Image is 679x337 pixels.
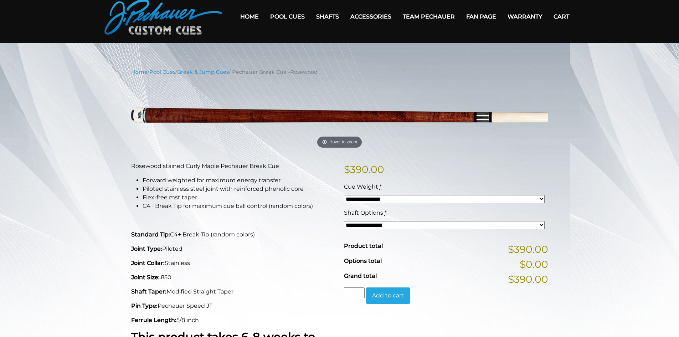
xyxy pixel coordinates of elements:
[502,7,548,26] a: Warranty
[131,231,170,238] strong: Standard Tip:
[385,209,387,216] abbr: required
[397,7,461,26] a: Team Pechauer
[520,257,548,272] span: $0.00
[344,257,382,264] span: Options total
[131,273,335,282] p: .850
[131,274,160,281] strong: Joint Size:
[131,288,166,295] strong: Shaft Taper:
[344,272,377,279] span: Grand total
[143,176,335,185] li: Forward weighted for maximum energy transfer
[131,81,548,151] img: pechauer-break-rosewood-new.png
[344,163,350,175] span: $
[131,302,158,309] strong: Pin Type:
[508,272,548,287] span: $390.00
[143,193,335,202] li: Flex-free mst taper
[131,260,165,266] strong: Joint Collar:
[344,209,383,216] span: Shaft Options
[149,69,175,75] a: Pool Cues
[344,163,384,175] bdi: 390.00
[131,230,335,239] p: C4+ Break Tip (random colors)
[131,245,335,253] p: Piloted
[508,242,548,257] span: $390.00
[131,259,335,267] p: Stainless
[344,242,383,249] span: Product total
[131,68,548,76] nav: Breadcrumb
[345,7,397,26] a: Accessories
[380,183,382,190] abbr: required
[310,7,345,26] a: Shafts
[548,7,575,26] a: Cart
[366,287,410,304] button: Add to cart
[131,245,162,252] strong: Joint Type:
[344,287,365,298] input: Product quantity
[131,317,176,323] strong: Ferrule Length:
[143,185,335,193] li: Piloted stainless steel joint with reinforced phenolic core
[264,7,310,26] a: Pool Cues
[235,7,264,26] a: Home
[461,7,502,26] a: Fan Page
[143,202,335,210] li: C4+ Break Tip for maximum cue ball control (random colors)
[131,81,548,151] a: Hover to zoom
[344,183,378,190] span: Cue Weight
[131,302,335,310] p: Pechauer Speed JT
[131,69,148,75] a: Home
[177,69,229,75] a: Break & Jump Cues
[131,316,335,325] p: 5/8 inch
[131,287,335,296] p: Modified Straight Taper
[131,162,335,170] p: Rosewood stained Curly Maple Pechauer Break Cue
